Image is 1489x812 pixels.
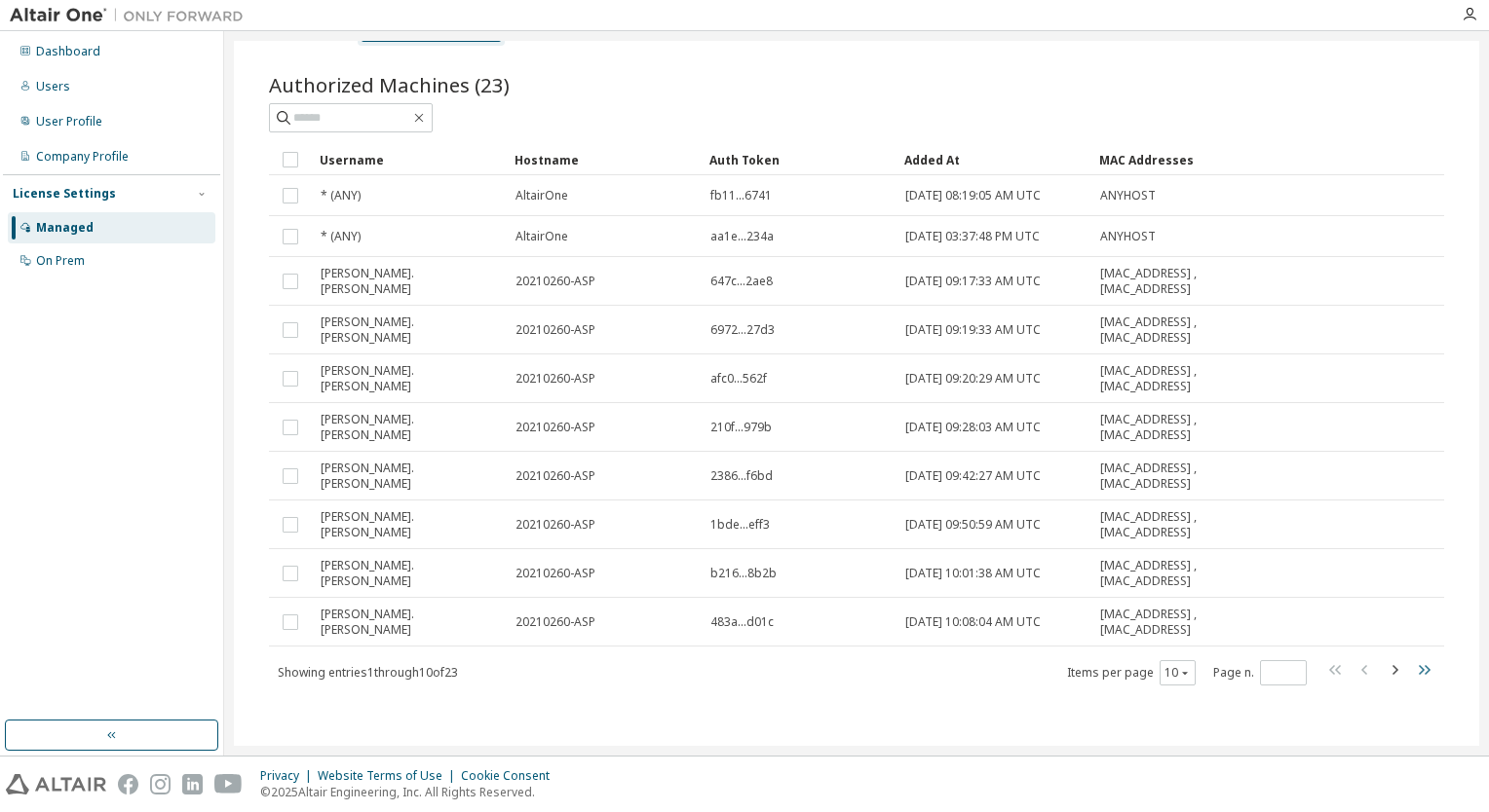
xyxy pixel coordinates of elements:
[515,274,595,289] span: 20210260-ASP
[1099,144,1230,175] div: MAC Addresses
[709,144,889,175] div: Auth Token
[214,774,243,794] img: youtube.svg
[905,322,1041,338] span: [DATE] 09:19:33 AM UTC
[1100,509,1229,540] span: [MAC_ADDRESS] , [MAC_ADDRESS]
[905,371,1041,387] span: [DATE] 09:20:29 AM UTC
[515,566,595,581] span: 20210260-ASP
[1100,558,1229,589] span: [MAC_ADDRESS] , [MAC_ADDRESS]
[36,220,94,236] div: Managed
[10,6,253,25] img: Altair One
[904,144,1084,175] div: Added At
[905,517,1041,533] span: [DATE] 09:50:59 AM UTC
[1100,188,1156,203] span: ANYHOST
[321,314,498,346] span: [PERSON_NAME].[PERSON_NAME]
[1164,665,1191,681] button: 10
[515,144,694,175] div: Hostname
[515,371,595,387] span: 20210260-ASP
[320,144,499,175] div: Username
[278,664,458,681] span: Showing entries 1 through 10 of 23
[260,784,561,800] p: © 2025 Altair Engineering, Inc. All Rights Reserved.
[515,188,568,203] span: AltairOne
[905,188,1041,203] span: [DATE] 08:19:05 AM UTC
[36,79,70,94] div: Users
[1100,363,1229,394] span: [MAC_ADDRESS] , [MAC_ADDRESS]
[13,186,116,202] div: License Settings
[515,229,568,244] span: AltairOne
[710,468,773,484] span: 2386...f6bd
[905,420,1041,435] span: [DATE] 09:28:03 AM UTC
[1100,229,1156,244] span: ANYHOST
[710,517,770,533] span: 1bde...eff3
[118,774,138,794] img: facebook.svg
[150,774,171,794] img: instagram.svg
[182,774,203,794] img: linkedin.svg
[905,468,1041,484] span: [DATE] 09:42:27 AM UTC
[269,71,510,98] span: Authorized Machines (23)
[1100,266,1229,297] span: [MAC_ADDRESS] , [MAC_ADDRESS]
[461,768,561,784] div: Cookie Consent
[905,566,1041,581] span: [DATE] 10:01:38 AM UTC
[321,266,498,297] span: [PERSON_NAME].[PERSON_NAME]
[905,614,1041,630] span: [DATE] 10:08:04 AM UTC
[321,558,498,589] span: [PERSON_NAME].[PERSON_NAME]
[321,607,498,638] span: [PERSON_NAME].[PERSON_NAME]
[260,768,318,784] div: Privacy
[515,420,595,435] span: 20210260-ASP
[515,517,595,533] span: 20210260-ASP
[1100,412,1229,443] span: [MAC_ADDRESS] , [MAC_ADDRESS]
[710,229,774,244] span: aa1e...234a
[318,768,461,784] div: Website Terms of Use
[515,468,595,484] span: 20210260-ASP
[1213,660,1307,685] span: Page n.
[36,114,102,129] div: User Profile
[36,253,85,269] div: On Prem
[321,509,498,540] span: [PERSON_NAME].[PERSON_NAME]
[515,322,595,338] span: 20210260-ASP
[321,412,498,443] span: [PERSON_NAME].[PERSON_NAME]
[321,229,361,244] span: * (ANY)
[710,420,772,435] span: 210f...979b
[710,322,775,338] span: 6972...27d3
[1067,660,1196,685] span: Items per page
[710,371,767,387] span: afc0...562f
[710,274,773,289] span: 647c...2ae8
[6,774,106,794] img: altair_logo.svg
[1100,461,1229,492] span: [MAC_ADDRESS] , [MAC_ADDRESS]
[321,461,498,492] span: [PERSON_NAME].[PERSON_NAME]
[321,188,361,203] span: * (ANY)
[1100,607,1229,638] span: [MAC_ADDRESS] , [MAC_ADDRESS]
[1100,314,1229,346] span: [MAC_ADDRESS] , [MAC_ADDRESS]
[905,274,1041,289] span: [DATE] 09:17:33 AM UTC
[710,614,774,630] span: 483a...d01c
[36,44,100,59] div: Dashboard
[515,614,595,630] span: 20210260-ASP
[710,566,777,581] span: b216...8b2b
[710,188,772,203] span: fb11...6741
[36,149,129,165] div: Company Profile
[905,229,1040,244] span: [DATE] 03:37:48 PM UTC
[321,363,498,394] span: [PERSON_NAME].[PERSON_NAME]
